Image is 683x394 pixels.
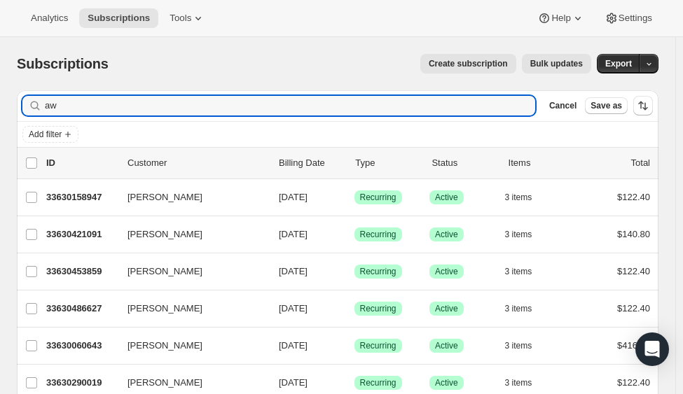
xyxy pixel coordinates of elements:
[46,299,650,318] div: 33630486627[PERSON_NAME][DATE]SuccessRecurringSuccessActive3 items$122.40
[633,96,653,115] button: Sort the results
[360,192,396,203] span: Recurring
[429,58,508,69] span: Create subscription
[505,225,548,244] button: 3 items
[617,303,650,314] span: $122.40
[631,156,650,170] p: Total
[119,372,259,394] button: [PERSON_NAME]
[279,266,308,276] span: [DATE]
[617,192,650,202] span: $122.40
[46,262,650,281] div: 33630453859[PERSON_NAME][DATE]SuccessRecurringSuccessActive3 items$122.40
[435,377,458,388] span: Active
[530,58,583,69] span: Bulk updates
[505,373,548,393] button: 3 items
[279,229,308,239] span: [DATE]
[46,339,116,353] p: 33630060643
[79,8,158,28] button: Subscriptions
[596,8,661,28] button: Settings
[279,303,308,314] span: [DATE]
[505,377,532,388] span: 3 items
[46,336,650,356] div: 33630060643[PERSON_NAME][DATE]SuccessRecurringSuccessActive3 items$416.00
[170,13,191,24] span: Tools
[605,58,632,69] span: Export
[46,373,650,393] div: 33630290019[PERSON_NAME][DATE]SuccessRecurringSuccessActive3 items$122.40
[505,303,532,314] span: 3 items
[505,188,548,207] button: 3 items
[435,266,458,277] span: Active
[45,96,535,115] input: Filter subscribers
[435,340,458,351] span: Active
[617,229,650,239] span: $140.80
[88,13,150,24] span: Subscriptions
[505,340,532,351] span: 3 items
[591,100,622,111] span: Save as
[127,156,268,170] p: Customer
[360,340,396,351] span: Recurring
[505,262,548,281] button: 3 items
[597,54,640,73] button: Export
[505,229,532,240] span: 3 items
[360,303,396,314] span: Recurring
[46,188,650,207] div: 33630158947[PERSON_NAME][DATE]SuccessRecurringSuccessActive3 items$122.40
[46,190,116,204] p: 33630158947
[544,97,582,114] button: Cancel
[46,227,116,241] p: 33630421091
[119,335,259,357] button: [PERSON_NAME]
[46,156,650,170] div: IDCustomerBilling DateTypeStatusItemsTotal
[360,377,396,388] span: Recurring
[46,302,116,316] p: 33630486627
[279,156,344,170] p: Billing Date
[635,332,669,366] div: Open Intercom Messenger
[435,192,458,203] span: Active
[420,54,516,73] button: Create subscription
[505,192,532,203] span: 3 items
[509,156,574,170] div: Items
[46,376,116,390] p: 33630290019
[279,377,308,388] span: [DATE]
[505,336,548,356] button: 3 items
[127,190,202,204] span: [PERSON_NAME]
[619,13,652,24] span: Settings
[279,340,308,351] span: [DATE]
[119,186,259,209] button: [PERSON_NAME]
[127,376,202,390] span: [PERSON_NAME]
[127,339,202,353] span: [PERSON_NAME]
[17,56,109,71] span: Subscriptions
[435,229,458,240] span: Active
[119,297,259,320] button: [PERSON_NAME]
[46,265,116,279] p: 33630453859
[585,97,628,114] button: Save as
[127,227,202,241] span: [PERSON_NAME]
[505,299,548,318] button: 3 items
[617,266,650,276] span: $122.40
[617,340,650,351] span: $416.00
[435,303,458,314] span: Active
[119,223,259,246] button: [PERSON_NAME]
[161,8,214,28] button: Tools
[360,266,396,277] span: Recurring
[46,156,116,170] p: ID
[360,229,396,240] span: Recurring
[522,54,591,73] button: Bulk updates
[127,302,202,316] span: [PERSON_NAME]
[551,13,570,24] span: Help
[279,192,308,202] span: [DATE]
[22,126,78,143] button: Add filter
[29,129,62,140] span: Add filter
[119,260,259,283] button: [PERSON_NAME]
[432,156,497,170] p: Status
[31,13,68,24] span: Analytics
[46,225,650,244] div: 33630421091[PERSON_NAME][DATE]SuccessRecurringSuccessActive3 items$140.80
[549,100,577,111] span: Cancel
[617,377,650,388] span: $122.40
[505,266,532,277] span: 3 items
[127,265,202,279] span: [PERSON_NAME]
[355,156,420,170] div: Type
[529,8,593,28] button: Help
[22,8,76,28] button: Analytics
